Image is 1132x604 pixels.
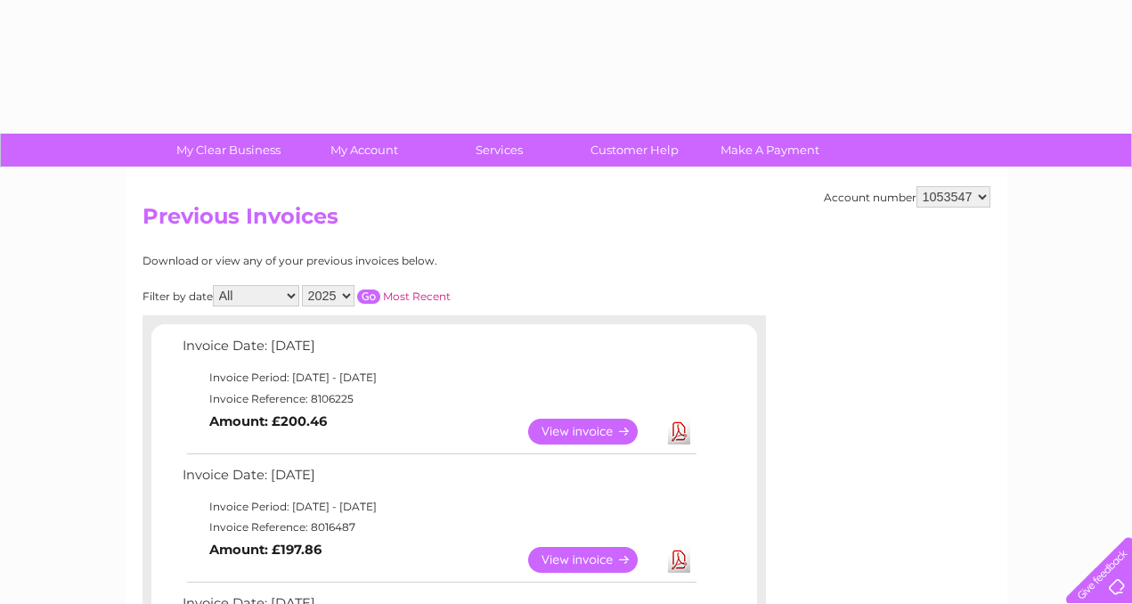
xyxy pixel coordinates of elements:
[668,419,690,445] a: Download
[155,134,302,167] a: My Clear Business
[178,388,699,410] td: Invoice Reference: 8106225
[143,204,990,238] h2: Previous Invoices
[178,463,699,496] td: Invoice Date: [DATE]
[178,334,699,367] td: Invoice Date: [DATE]
[143,255,610,267] div: Download or view any of your previous invoices below.
[209,413,327,429] b: Amount: £200.46
[696,134,843,167] a: Make A Payment
[178,517,699,538] td: Invoice Reference: 8016487
[528,547,659,573] a: View
[290,134,437,167] a: My Account
[561,134,708,167] a: Customer Help
[668,547,690,573] a: Download
[209,542,322,558] b: Amount: £197.86
[178,367,699,388] td: Invoice Period: [DATE] - [DATE]
[426,134,573,167] a: Services
[824,186,990,208] div: Account number
[528,419,659,445] a: View
[383,290,451,303] a: Most Recent
[143,285,610,306] div: Filter by date
[178,496,699,518] td: Invoice Period: [DATE] - [DATE]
